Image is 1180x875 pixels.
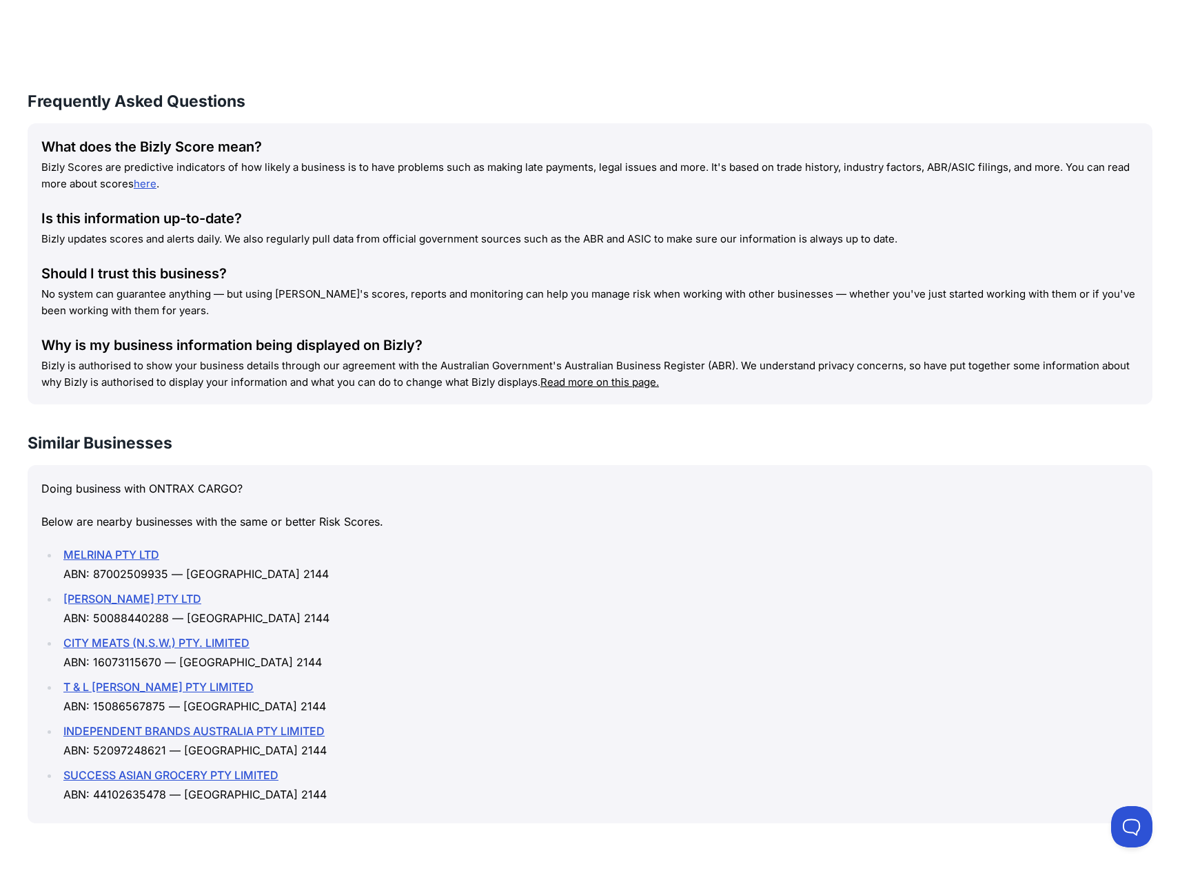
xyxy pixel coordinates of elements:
[63,724,325,738] a: INDEPENDENT BRANDS AUSTRALIA PTY LIMITED
[59,721,1139,760] li: ABN: 52097248621 — [GEOGRAPHIC_DATA] 2144
[41,336,1139,355] div: Why is my business information being displayed on Bizly?
[540,375,659,389] a: Read more on this page.
[41,286,1139,319] p: No system can guarantee anything — but using [PERSON_NAME]'s scores, reports and monitoring can h...
[28,90,1152,112] h3: Frequently Asked Questions
[59,677,1139,716] li: ABN: 15086567875 — [GEOGRAPHIC_DATA] 2144
[59,545,1139,584] li: ABN: 87002509935 — [GEOGRAPHIC_DATA] 2144
[63,548,159,562] a: MELRINA PTY LTD
[63,636,250,650] a: CITY MEATS (N.S.W.) PTY. LIMITED
[41,512,1139,531] p: Below are nearby businesses with the same or better Risk Scores.
[59,765,1139,804] li: ABN: 44102635478 — [GEOGRAPHIC_DATA] 2144
[59,633,1139,672] li: ABN: 16073115670 — [GEOGRAPHIC_DATA] 2144
[41,137,1139,156] div: What does the Bizly Score mean?
[28,432,1152,454] h3: Similar Businesses
[134,177,156,190] a: here
[41,358,1139,391] p: Bizly is authorised to show your business details through our agreement with the Australian Gover...
[63,592,201,606] a: [PERSON_NAME] PTY LTD
[63,768,278,782] a: SUCCESS ASIAN GROCERY PTY LIMITED
[63,680,254,694] a: T & L [PERSON_NAME] PTY LIMITED
[41,159,1139,192] p: Bizly Scores are predictive indicators of how likely a business is to have problems such as makin...
[41,231,1139,247] p: Bizly updates scores and alerts daily. We also regularly pull data from official government sourc...
[41,209,1139,228] div: Is this information up-to-date?
[1111,806,1152,847] iframe: Toggle Customer Support
[41,264,1139,283] div: Should I trust this business?
[41,479,1139,498] p: Doing business with ONTRAX CARGO?
[59,589,1139,628] li: ABN: 50088440288 — [GEOGRAPHIC_DATA] 2144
